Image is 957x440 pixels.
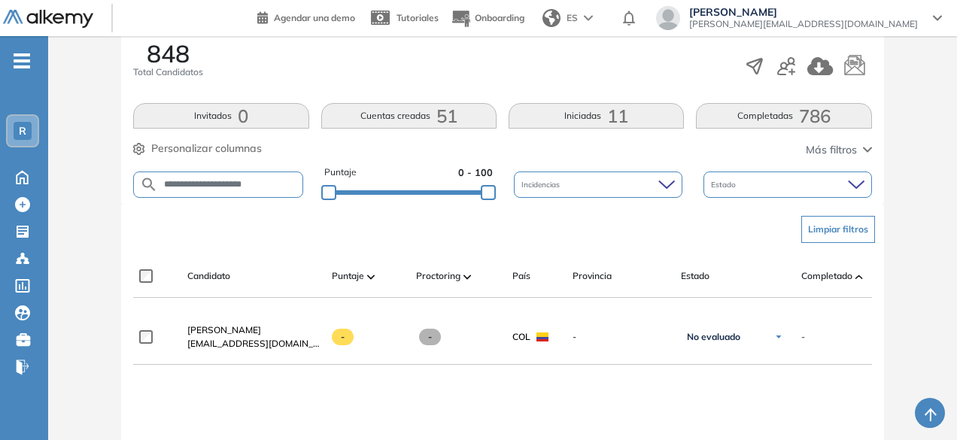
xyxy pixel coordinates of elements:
span: Provincia [573,269,612,283]
span: COL [512,330,530,344]
i: - [14,59,30,62]
span: Onboarding [475,12,524,23]
span: Total Candidatos [133,65,203,79]
img: [missing "en.ARROW_ALT" translation] [367,275,375,279]
button: Completadas786 [696,103,871,129]
button: Iniciadas11 [509,103,684,129]
button: Cuentas creadas51 [321,103,497,129]
span: Agendar una demo [274,12,355,23]
img: COL [536,332,548,341]
a: [PERSON_NAME] [187,323,320,337]
button: Invitados0 [133,103,308,129]
span: - [332,329,354,345]
span: Completado [801,269,852,283]
span: Estado [711,179,739,190]
button: Onboarding [451,2,524,35]
span: 0 - 100 [458,165,493,180]
span: Proctoring [416,269,460,283]
span: ES [567,11,578,25]
button: Limpiar filtros [801,216,875,243]
div: Incidencias [514,171,682,198]
span: Más filtros [806,142,857,158]
span: [PERSON_NAME] [689,6,918,18]
span: País [512,269,530,283]
span: Personalizar columnas [151,141,262,156]
span: [PERSON_NAME] [187,324,261,335]
span: 848 [147,41,190,65]
img: [missing "en.ARROW_ALT" translation] [855,275,863,279]
span: Puntaje [332,269,364,283]
img: [missing "en.ARROW_ALT" translation] [463,275,471,279]
a: Agendar una demo [257,8,355,26]
span: [EMAIL_ADDRESS][DOMAIN_NAME] [187,337,320,350]
img: SEARCH_ALT [140,175,158,194]
span: - [801,330,805,344]
img: Ícono de flecha [774,332,783,341]
span: Incidencias [521,179,563,190]
span: Candidato [187,269,230,283]
div: Estado [703,171,872,198]
span: No evaluado [687,331,740,343]
button: Personalizar columnas [133,141,262,156]
span: Estado [681,269,709,283]
span: [PERSON_NAME][EMAIL_ADDRESS][DOMAIN_NAME] [689,18,918,30]
span: Puntaje [324,165,357,180]
span: - [419,329,441,345]
img: arrow [584,15,593,21]
img: world [542,9,561,27]
button: Más filtros [806,142,872,158]
img: Logo [3,10,93,29]
span: R [19,125,26,137]
span: Tutoriales [396,12,439,23]
span: - [573,330,669,344]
